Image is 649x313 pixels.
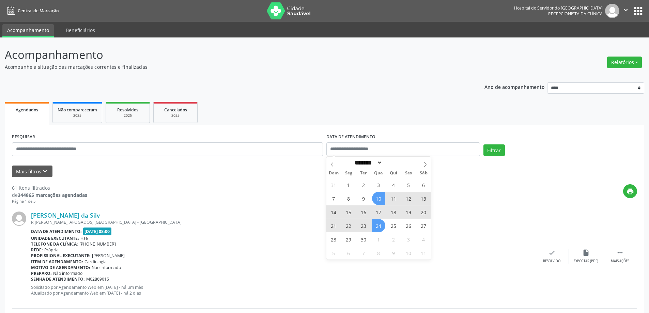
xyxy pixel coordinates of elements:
[387,192,400,205] span: Setembro 11, 2025
[607,57,642,68] button: Relatórios
[327,233,340,246] span: Setembro 28, 2025
[31,284,535,296] p: Solicitado por Agendamento Web em [DATE] - há um mês Atualizado por Agendamento Web em [DATE] - h...
[342,192,355,205] span: Setembro 8, 2025
[402,205,415,219] span: Setembro 19, 2025
[402,192,415,205] span: Setembro 12, 2025
[357,219,370,232] span: Setembro 23, 2025
[372,246,385,260] span: Outubro 8, 2025
[31,212,100,219] a: [PERSON_NAME] da Silv
[31,247,43,253] b: Rede:
[326,132,375,142] label: DATA DE ATENDIMENTO
[401,171,416,175] span: Sex
[371,171,386,175] span: Qua
[86,276,109,282] span: M02869015
[623,184,637,198] button: print
[417,233,430,246] span: Outubro 4, 2025
[372,178,385,191] span: Setembro 3, 2025
[387,246,400,260] span: Outubro 9, 2025
[402,233,415,246] span: Outubro 3, 2025
[357,192,370,205] span: Setembro 9, 2025
[92,253,125,259] span: [PERSON_NAME]
[417,246,430,260] span: Outubro 11, 2025
[387,205,400,219] span: Setembro 18, 2025
[164,107,187,113] span: Cancelados
[402,178,415,191] span: Setembro 5, 2025
[61,24,100,36] a: Beneficiários
[327,205,340,219] span: Setembro 14, 2025
[342,246,355,260] span: Outubro 6, 2025
[357,233,370,246] span: Setembro 30, 2025
[611,259,629,264] div: Mais ações
[372,205,385,219] span: Setembro 17, 2025
[92,265,121,270] span: Não informado
[5,5,59,16] a: Central de Marcação
[12,184,87,191] div: 61 itens filtrados
[5,63,452,71] p: Acompanhe a situação das marcações correntes e finalizadas
[31,253,91,259] b: Profissional executante:
[353,159,383,166] select: Month
[18,192,87,198] strong: 344865 marcações agendadas
[31,276,85,282] b: Senha de atendimento:
[41,168,49,175] i: keyboard_arrow_down
[327,192,340,205] span: Setembro 7, 2025
[372,219,385,232] span: Setembro 24, 2025
[356,171,371,175] span: Ter
[2,24,54,37] a: Acompanhamento
[402,246,415,260] span: Outubro 10, 2025
[327,246,340,260] span: Outubro 5, 2025
[342,219,355,232] span: Setembro 22, 2025
[357,246,370,260] span: Outubro 7, 2025
[31,265,90,270] b: Motivo de agendamento:
[417,219,430,232] span: Setembro 27, 2025
[416,171,431,175] span: Sáb
[31,259,83,265] b: Item de agendamento:
[18,8,59,14] span: Central de Marcação
[514,5,603,11] div: Hospital do Servidor do [GEOGRAPHIC_DATA]
[111,113,145,118] div: 2025
[12,199,87,204] div: Página 1 de 5
[84,259,107,265] span: Cardiologia
[417,205,430,219] span: Setembro 20, 2025
[341,171,356,175] span: Seg
[12,132,35,142] label: PESQUISAR
[616,249,624,256] i: 
[372,233,385,246] span: Outubro 1, 2025
[342,178,355,191] span: Setembro 1, 2025
[12,191,87,199] div: de
[44,247,59,253] span: Própria
[574,259,598,264] div: Exportar (PDF)
[619,4,632,18] button: 
[382,159,405,166] input: Year
[548,11,603,17] span: Recepcionista da clínica
[402,219,415,232] span: Setembro 26, 2025
[327,219,340,232] span: Setembro 21, 2025
[31,229,82,234] b: Data de atendimento:
[605,4,619,18] img: img
[484,82,545,91] p: Ano de acompanhamento
[417,178,430,191] span: Setembro 6, 2025
[31,235,79,241] b: Unidade executante:
[632,5,644,17] button: apps
[83,228,112,235] span: [DATE] 08:00
[357,205,370,219] span: Setembro 16, 2025
[31,270,52,276] b: Preparo:
[582,249,590,256] i: insert_drive_file
[80,235,88,241] span: Hse
[386,171,401,175] span: Qui
[342,233,355,246] span: Setembro 29, 2025
[12,166,52,177] button: Mais filtroskeyboard_arrow_down
[326,171,341,175] span: Dom
[372,192,385,205] span: Setembro 10, 2025
[387,219,400,232] span: Setembro 25, 2025
[483,144,505,156] button: Filtrar
[357,178,370,191] span: Setembro 2, 2025
[31,241,78,247] b: Telefone da clínica:
[31,219,535,225] div: R [PERSON_NAME], AFOGADOS, [GEOGRAPHIC_DATA] - [GEOGRAPHIC_DATA]
[543,259,560,264] div: Resolvido
[417,192,430,205] span: Setembro 13, 2025
[548,249,556,256] i: check
[327,178,340,191] span: Agosto 31, 2025
[387,178,400,191] span: Setembro 4, 2025
[387,233,400,246] span: Outubro 2, 2025
[5,46,452,63] p: Acompanhamento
